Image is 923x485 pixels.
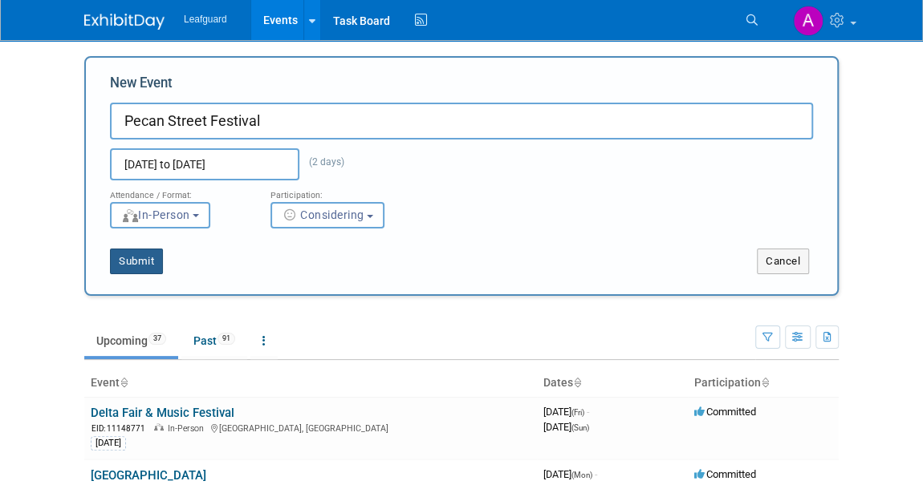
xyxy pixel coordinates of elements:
[91,406,234,420] a: Delta Fair & Music Festival
[688,370,839,397] th: Participation
[110,103,813,139] input: Name of Trade Show / Conference
[154,423,164,431] img: In-Person Event
[120,376,128,389] a: Sort by Event Name
[184,14,227,25] span: Leafguard
[270,202,384,228] button: Considering
[84,370,537,397] th: Event
[757,249,809,274] button: Cancel
[121,208,190,221] span: In-Person
[91,468,206,483] a: [GEOGRAPHIC_DATA]
[181,325,247,356] a: Past91
[91,436,126,451] div: [DATE]
[91,421,531,434] div: [GEOGRAPHIC_DATA], [GEOGRAPHIC_DATA]
[270,180,407,201] div: Participation:
[571,423,589,432] span: (Sun)
[110,249,163,274] button: Submit
[110,180,246,201] div: Attendance / Format:
[571,471,592,479] span: (Mon)
[110,74,173,99] label: New Event
[299,156,344,168] span: (2 days)
[761,376,769,389] a: Sort by Participation Type
[148,333,166,345] span: 37
[793,6,823,36] img: Arlene Duncan
[571,408,584,417] span: (Fri)
[543,406,589,418] span: [DATE]
[110,202,210,228] button: In-Person
[595,468,597,480] span: -
[282,208,364,221] span: Considering
[84,14,165,30] img: ExhibitDay
[587,406,589,418] span: -
[84,325,178,356] a: Upcoming37
[537,370,688,397] th: Dates
[543,421,589,433] span: [DATE]
[110,148,299,180] input: Start Date - End Date
[218,333,235,345] span: 91
[694,468,756,480] span: Committed
[573,376,581,389] a: Sort by Start Date
[91,424,152,433] span: EID: 11148771
[543,468,597,480] span: [DATE]
[694,406,756,418] span: Committed
[168,423,209,434] span: In-Person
